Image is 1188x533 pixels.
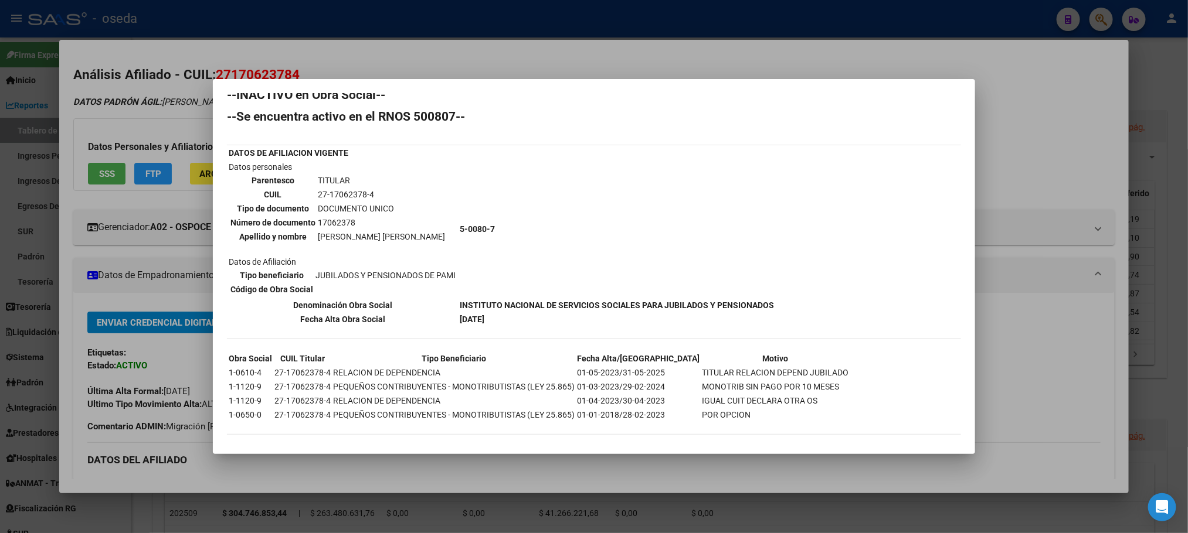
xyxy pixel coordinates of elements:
th: CUIL Titular [274,352,331,365]
td: 1-1120-9 [228,380,273,393]
h2: --Se encuentra activo en el RNOS 500807-- [227,111,961,122]
b: DATOS DE AFILIACION VIGENTE [229,148,348,158]
td: 27-17062378-4 [274,366,331,379]
h2: --INACTIVO en Obra Social-- [227,89,961,101]
td: PEQUEÑOS CONTRIBUYENTES - MONOTRIBUTISTAS (LEY 25.865) [332,408,575,421]
td: 1-1120-9 [228,394,273,407]
td: PEQUEÑOS CONTRIBUYENTES - MONOTRIBUTISTAS (LEY 25.865) [332,380,575,393]
b: 5-0080-7 [460,224,495,234]
td: POR OPCION [701,408,849,421]
td: 1-0610-4 [228,366,273,379]
td: 01-01-2018/28-02-2023 [576,408,700,421]
th: Fecha Alta/[GEOGRAPHIC_DATA] [576,352,700,365]
td: [PERSON_NAME] [PERSON_NAME] [317,230,446,243]
td: TITULAR [317,174,446,187]
th: CUIL [230,188,316,201]
td: 17062378 [317,216,446,229]
b: INSTITUTO NACIONAL DE SERVICIOS SOCIALES PARA JUBILADOS Y PENSIONADOS [460,300,774,310]
th: Apellido y nombre [230,230,316,243]
th: Número de documento [230,216,316,229]
td: RELACION DE DEPENDENCIA [332,394,575,407]
td: JUBILADOS Y PENSIONADOS DE PAMI [315,269,456,282]
th: Tipo Beneficiario [332,352,575,365]
td: Datos personales Datos de Afiliación [228,160,458,298]
td: DOCUMENTO UNICO [317,202,446,215]
th: Obra Social [228,352,273,365]
th: Fecha Alta Obra Social [228,313,458,326]
td: 01-05-2023/31-05-2025 [576,366,700,379]
div: Open Intercom Messenger [1148,493,1176,521]
td: 01-04-2023/30-04-2023 [576,394,700,407]
th: Tipo beneficiario [230,269,314,282]
th: Parentesco [230,174,316,187]
td: IGUAL CUIT DECLARA OTRA OS [701,394,849,407]
td: 01-03-2023/29-02-2024 [576,380,700,393]
td: RELACION DE DEPENDENCIA [332,366,575,379]
th: Denominación Obra Social [228,299,458,312]
th: Motivo [701,352,849,365]
th: Tipo de documento [230,202,316,215]
td: TITULAR RELACION DEPEND JUBILADO [701,366,849,379]
td: MONOTRIB SIN PAGO POR 10 MESES [701,380,849,393]
th: Código de Obra Social [230,283,314,296]
td: 27-17062378-4 [317,188,446,201]
td: 27-17062378-4 [274,408,331,421]
td: 27-17062378-4 [274,394,331,407]
b: [DATE] [460,315,484,324]
td: 27-17062378-4 [274,380,331,393]
td: 1-0650-0 [228,408,273,421]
